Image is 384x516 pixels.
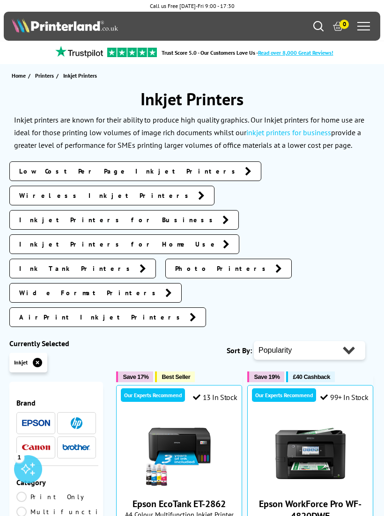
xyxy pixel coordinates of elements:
span: Photo Printers [175,264,271,273]
span: Inkjet [14,359,28,366]
a: Trust Score 5.0 - Our Customers Love Us -Read over 8,000 Great Reviews! [162,49,333,56]
a: Wireless Inkjet Printers [9,186,214,205]
button: Save 17% [116,371,153,382]
span: Inkjet Printers [63,72,97,79]
a: Epson EcoTank ET-2862 [133,498,226,510]
div: 13 In Stock [193,392,237,402]
img: Printerland Logo [12,18,118,33]
a: Wide Format Printers [9,283,182,303]
span: 0 [340,20,349,29]
span: Sort By: [227,346,252,355]
a: Printers [35,71,56,80]
img: Epson [22,420,50,427]
a: Ink Tank Printers [9,259,156,278]
span: Save 17% [123,373,148,380]
a: Search [313,21,324,31]
h1: Inkjet Printers [9,88,375,110]
span: Wide Format Printers [19,288,161,298]
button: Save 19% [247,371,284,382]
a: inkjet printers for business [246,128,331,137]
div: Our Experts Recommend [121,388,185,402]
a: Print Only [16,492,96,502]
span: Printers [35,71,54,80]
a: Low Cost Per Page Inkjet Printers [9,161,261,181]
a: Brother [62,442,90,453]
a: Epson EcoTank ET-2862 [144,481,214,490]
span: Wireless Inkjet Printers [19,191,193,200]
span: £40 Cashback [293,373,330,380]
button: £40 Cashback [286,371,334,382]
img: trustpilot rating [107,48,157,57]
span: Ink Tank Printers [19,264,135,273]
img: Epson WorkForce Pro WF-4820DWF [275,418,346,488]
span: Best Seller [162,373,190,380]
div: Currently Selected [9,339,103,348]
a: HP [62,417,90,429]
span: Inkjet Printers for Home Use [19,240,218,249]
p: Inkjet printers are known for their ability to produce high quality graphics. Our Inkjet printers... [14,115,364,150]
a: Inkjet Printers for Home Use [9,234,239,254]
span: AirPrint Inkjet Printers [19,313,185,322]
a: Epson WorkForce Pro WF-4820DWF [275,481,346,490]
a: Printerland Logo [12,18,192,35]
a: 0 [333,21,343,31]
a: Inkjet Printers for Business [9,210,239,230]
a: AirPrint Inkjet Printers [9,307,206,327]
a: Home [12,71,28,80]
div: 1 [14,452,24,462]
div: Category [16,478,96,487]
button: Best Seller [155,371,195,382]
div: 99+ In Stock [320,392,368,402]
a: Photo Printers [165,259,292,278]
span: Low Cost Per Page Inkjet Printers [19,167,240,176]
img: trustpilot rating [51,46,107,58]
img: Canon [22,444,50,451]
span: Save 19% [254,373,280,380]
img: Epson EcoTank ET-2862 [144,418,214,488]
a: Canon [22,442,50,453]
img: HP [71,417,82,429]
span: Read over 8,000 Great Reviews! [258,49,333,56]
span: Inkjet Printers for Business [19,215,218,225]
a: Epson [22,417,50,429]
div: Brand [16,398,96,407]
div: Our Experts Recommend [252,388,316,402]
img: Brother [62,444,90,451]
